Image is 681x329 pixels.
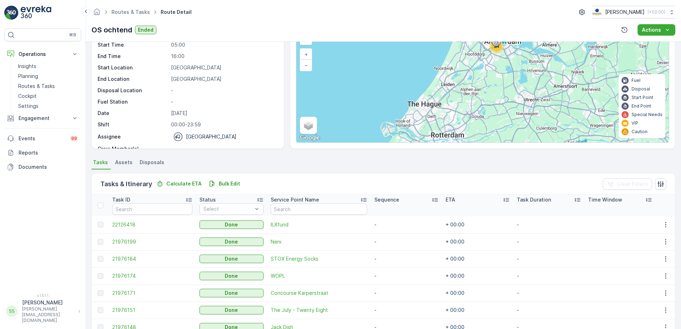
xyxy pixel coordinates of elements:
p: [PERSON_NAME] [22,299,75,306]
p: [GEOGRAPHIC_DATA] [186,133,236,140]
button: Bulk Edit [206,179,243,188]
p: Select [203,205,253,213]
p: ( +02:00 ) [648,9,665,15]
p: [GEOGRAPHIC_DATA] [171,64,276,71]
a: Events99 [4,131,81,146]
td: + 00:00 [442,284,513,302]
p: ⌘B [69,32,76,38]
button: Done [199,255,264,263]
p: Special Needs [631,112,662,117]
p: Start Location [98,64,168,71]
p: VIP [631,120,638,126]
p: Tasks & Itinerary [100,179,152,189]
p: Engagement [19,115,67,122]
div: 0 [296,29,669,142]
p: [PERSON_NAME] [605,9,645,16]
p: 16:00 [171,53,276,60]
td: - [371,284,442,302]
p: Documents [19,163,78,171]
div: Toggle Row Selected [98,290,103,296]
a: Neni [271,238,367,245]
button: Operations [4,47,81,61]
span: Assets [115,159,132,166]
p: Status [199,196,216,203]
div: SS [6,305,17,317]
a: Routes & Tasks [15,81,81,91]
a: Settings [15,101,81,111]
p: Bulk Edit [219,180,240,187]
a: Layers [301,117,316,133]
td: - [513,267,584,284]
a: Reports [4,146,81,160]
div: Toggle Row Selected [98,273,103,279]
img: logo [4,6,19,20]
span: v 1.51.1 [4,293,81,298]
p: [PERSON_NAME][EMAIL_ADDRESS][DOMAIN_NAME] [22,306,75,323]
a: STOX Energy Socks [271,255,367,262]
button: Done [199,237,264,246]
a: 21976151 [112,307,192,314]
p: Reports [19,149,78,156]
td: - [371,216,442,233]
a: Documents [4,160,81,174]
input: Search [112,203,192,215]
td: - [513,216,584,233]
span: Route Detail [159,9,193,16]
span: Disposals [140,159,164,166]
p: [GEOGRAPHIC_DATA] [171,75,276,83]
p: Caution [631,129,648,135]
button: Done [199,306,264,314]
p: ETA [446,196,455,203]
a: 21976184 [112,255,192,262]
button: [PERSON_NAME](+02:00) [592,6,675,19]
p: Sequence [374,196,399,203]
p: Start Time [98,41,168,48]
a: Zoom Out [301,60,311,70]
a: Cockpit [15,91,81,101]
p: Done [225,289,238,297]
p: End Time [98,53,168,60]
p: Date [98,110,168,117]
p: Done [225,255,238,262]
div: 34 [489,39,504,53]
button: Done [199,272,264,280]
p: - [171,145,276,152]
span: 22126418 [112,221,192,228]
div: Toggle Row Selected [98,222,103,228]
p: Service Point Name [271,196,319,203]
p: Fuel [631,78,640,83]
p: Disposal [631,86,650,92]
a: Concourse Karperstraat [271,289,367,297]
a: Routes & Tasks [111,9,150,15]
p: Assignee [98,133,121,140]
a: 21976199 [112,238,192,245]
td: - [513,284,584,302]
p: Operations [19,51,67,58]
span: ILXfund [271,221,367,228]
button: Clear Filters [603,178,652,190]
td: - [513,302,584,319]
button: Ended [135,26,156,34]
td: + 00:00 [442,216,513,233]
a: 21976171 [112,289,192,297]
span: The July - Twenty Eight [271,307,367,314]
p: Clear Filters [617,181,648,188]
td: + 00:00 [442,302,513,319]
span: 21976174 [112,272,192,280]
p: End Point [631,103,651,109]
td: - [371,233,442,250]
button: Done [199,220,264,229]
td: + 00:00 [442,267,513,284]
img: Google [298,133,322,142]
span: − [305,62,308,68]
button: Calculate ETA [154,179,204,188]
p: Shift [98,121,168,128]
img: basis-logo_rgb2x.png [592,8,602,16]
p: Routes & Tasks [18,83,55,90]
span: Tasks [93,159,108,166]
